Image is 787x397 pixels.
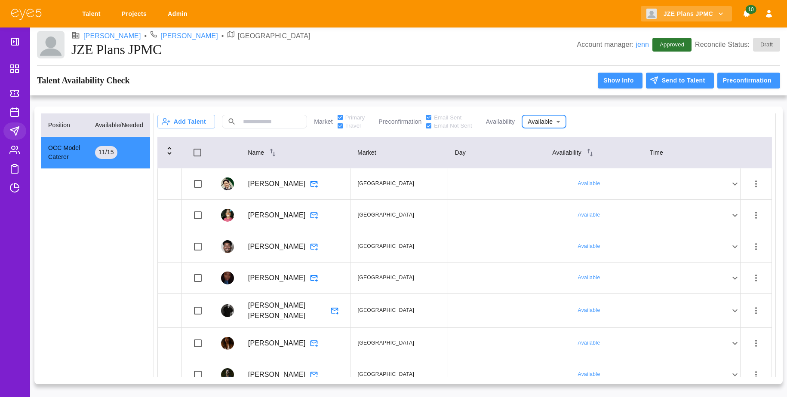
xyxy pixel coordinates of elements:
[578,180,600,188] span: Available
[248,338,306,348] p: [PERSON_NAME]
[248,241,306,252] p: [PERSON_NAME]
[636,41,649,48] a: jenn
[357,306,414,315] span: [GEOGRAPHIC_DATA]
[578,370,600,379] span: Available
[448,338,740,348] div: Available
[578,339,600,348] span: Available
[745,5,756,14] span: 10
[448,273,740,283] div: Available
[695,38,780,52] p: Reconcile Status:
[448,305,740,316] div: Available
[144,31,147,41] li: •
[221,337,234,350] img: profile_picture
[37,75,130,86] h3: Talent Availability Check
[37,31,65,58] img: Client logo
[357,242,414,251] span: [GEOGRAPHIC_DATA]
[717,73,780,89] button: Preconfirmation
[41,113,88,137] th: Position
[641,6,732,22] button: JZE Plans JPMC
[345,122,361,130] span: Travel
[157,115,215,128] button: Add Talent
[577,40,649,50] p: Account manager:
[88,113,150,137] th: Available/Needed
[598,73,642,89] button: Show Info
[448,370,740,380] div: Available
[486,117,515,126] p: Availability
[643,137,741,168] th: Time
[357,211,414,220] span: [GEOGRAPHIC_DATA]
[248,300,326,321] p: [PERSON_NAME] [PERSON_NAME]
[357,339,414,348] span: [GEOGRAPHIC_DATA]
[434,113,461,122] span: Email Sent
[522,113,566,131] div: Available
[434,122,472,130] span: Email Not Sent
[755,40,778,49] span: Draft
[646,73,714,89] button: Send to Talent
[378,117,421,126] p: Preconfirmation
[248,370,306,380] p: [PERSON_NAME]
[221,209,234,222] img: profile_picture
[221,240,234,253] img: profile_picture
[248,273,306,283] p: [PERSON_NAME]
[248,210,306,220] p: [PERSON_NAME]
[448,210,740,220] div: Available
[350,137,448,168] th: Market
[221,272,234,284] img: profile_picture
[345,113,365,122] span: Primary
[10,8,42,20] img: eye5
[162,6,196,22] a: Admin
[578,274,600,282] span: Available
[248,147,344,158] div: Name
[739,6,754,22] button: Notifications
[238,31,310,41] p: [GEOGRAPHIC_DATA]
[95,146,117,159] div: 11 / 15
[448,179,740,189] div: Available
[221,31,224,41] li: •
[77,6,109,22] a: Talent
[357,180,414,188] span: [GEOGRAPHIC_DATA]
[448,137,546,168] th: Day
[221,368,234,381] img: profile_picture
[221,177,234,190] img: profile_picture
[578,242,600,251] span: Available
[357,370,414,379] span: [GEOGRAPHIC_DATA]
[221,304,234,317] img: profile_picture
[357,274,414,282] span: [GEOGRAPHIC_DATA]
[448,241,740,252] div: Available
[646,9,657,19] img: Client logo
[71,41,577,58] h1: JZE Plans JPMC
[83,31,141,41] a: [PERSON_NAME]
[248,179,306,189] p: [PERSON_NAME]
[41,137,88,169] td: OCC Model Caterer
[552,147,636,158] div: Availability
[578,211,600,220] span: Available
[160,31,218,41] a: [PERSON_NAME]
[116,6,155,22] a: Projects
[655,40,689,49] span: Approved
[578,306,600,315] span: Available
[314,117,333,126] p: Market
